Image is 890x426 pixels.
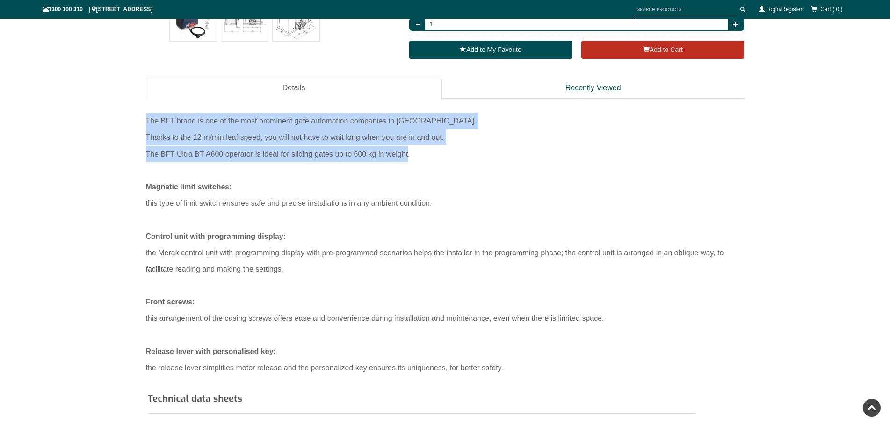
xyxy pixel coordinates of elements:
[146,113,745,129] div: The BFT brand is one of the most prominent gate automation companies in [GEOGRAPHIC_DATA].
[703,176,890,393] iframe: LiveChat chat widget
[581,41,744,59] button: Add to Cart
[409,41,572,59] a: Add to My Favorite
[146,298,195,306] span: Front screws:
[146,78,442,99] a: Details
[146,245,745,277] div: the Merak control unit with programming display with pre-programmed scenarios helps the installer...
[146,360,745,376] div: the release lever simplifies motor release and the personalized key ensures its uniqueness, for b...
[146,232,286,240] span: Control unit with programming display:
[146,129,745,145] div: Thanks to the 12 m/min leaf speed, you will not have to wait long when you are in and out.
[146,183,232,191] span: Magnetic limit switches:
[146,146,745,162] div: The BFT Ultra BT A600 operator is ideal for sliding gates up to 600 kg in weight.
[146,310,745,326] div: this arrangement of the casing screws offers ease and convenience during installation and mainten...
[766,6,802,13] a: Login/Register
[146,347,276,355] span: Release lever with personalised key:
[146,195,745,211] div: this type of limit switch ensures safe and precise installations in any ambient condition.
[633,4,737,15] input: SEARCH PRODUCTS
[442,78,745,99] a: Recently Viewed
[820,6,842,13] span: Cart ( 0 )
[43,6,153,13] span: 1300 100 310 | [STREET_ADDRESS]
